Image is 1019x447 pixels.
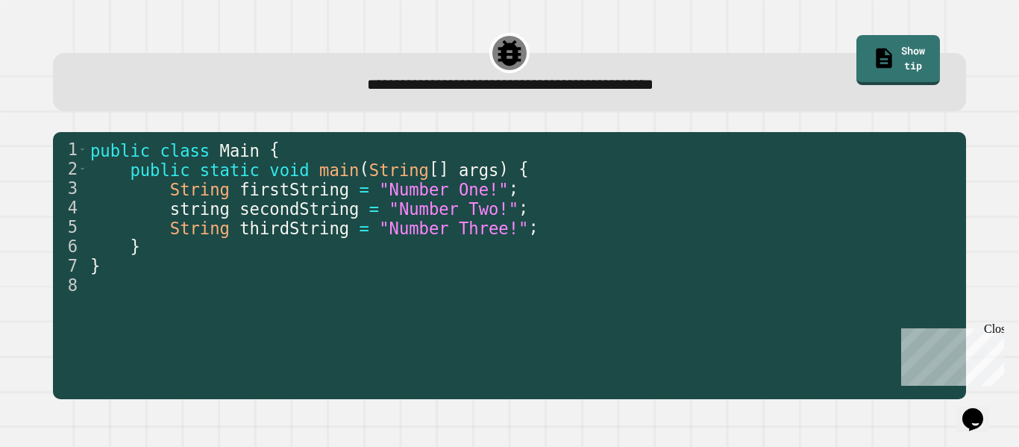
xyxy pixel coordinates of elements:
[170,199,230,218] span: string
[895,322,1004,386] iframe: chat widget
[239,199,359,218] span: secondString
[78,159,87,178] span: Toggle code folding, rows 2 through 6
[956,387,1004,432] iframe: chat widget
[170,179,230,199] span: String
[53,256,87,275] div: 7
[53,275,87,295] div: 8
[130,160,189,179] span: public
[379,179,509,199] span: "Number One!"
[379,218,528,237] span: "Number Three!"
[269,160,309,179] span: void
[160,140,210,160] span: class
[369,199,379,218] span: =
[53,237,87,256] div: 6
[359,179,369,199] span: =
[6,6,103,95] div: Chat with us now!Close
[459,160,498,179] span: args
[170,218,230,237] span: String
[389,199,519,218] span: "Number Two!"
[53,217,87,237] div: 5
[856,35,940,85] a: Show tip
[78,140,87,159] span: Toggle code folding, rows 1 through 7
[90,140,150,160] span: public
[53,140,87,159] div: 1
[239,179,349,199] span: firstString
[53,178,87,198] div: 3
[369,160,429,179] span: String
[359,218,369,237] span: =
[200,160,260,179] span: static
[220,140,260,160] span: Main
[239,218,349,237] span: thirdString
[53,198,87,217] div: 4
[319,160,359,179] span: main
[53,159,87,178] div: 2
